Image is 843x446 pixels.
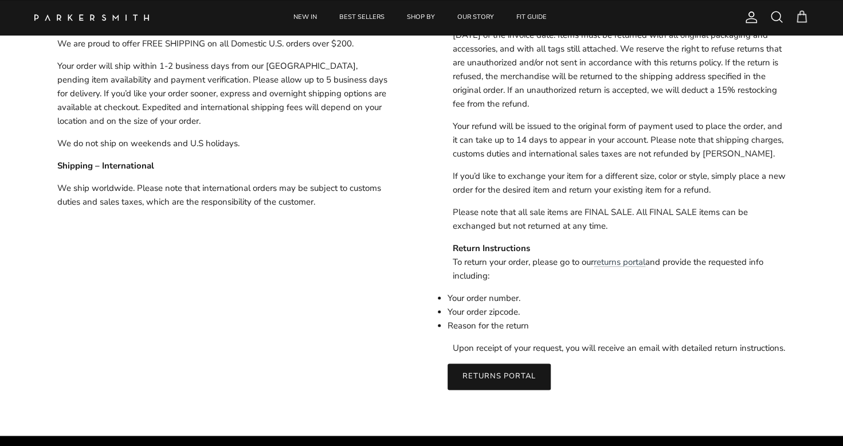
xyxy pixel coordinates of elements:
[453,1,786,111] p: We accept returns or exchanges of unworn, unwashed, and unaltered merchandise [DATE] of the invoi...
[57,59,390,128] p: Your order will ship within 1-2 business days from our [GEOGRAPHIC_DATA], pending item availabili...
[57,160,154,171] strong: Shipping – International
[57,23,390,50] p: We are proud to offer FREE SHIPPING on all Domestic U.S. orders over $200.
[448,363,551,390] a: Returns Portal
[453,169,786,197] p: If you’d like to exchange your item for a different size, color or style, simply place a new orde...
[594,256,645,268] a: returns portal
[453,205,786,233] p: Please note that all sale items are FINAL SALE. All FINAL SALE items can be exchanged but not ret...
[448,319,809,332] li: Reason for the return
[34,14,149,21] img: Parker Smith
[740,10,758,24] a: Account
[453,119,786,161] p: Your refund will be issued to the original form of payment used to place the order, and it can ta...
[448,291,809,305] li: Your order number.
[453,341,786,355] p: Upon receipt of your request, you will receive an email with detailed return instructions.
[448,305,809,319] li: Your order zipcode.
[453,241,786,283] p: To return your order, please go to our and provide the requested info including:
[57,181,390,209] p: We ship worldwide. Please note that international orders may be subject to customs duties and sal...
[57,136,390,150] p: We do not ship on weekends and U.S holidays.
[453,242,530,254] strong: Return Instructions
